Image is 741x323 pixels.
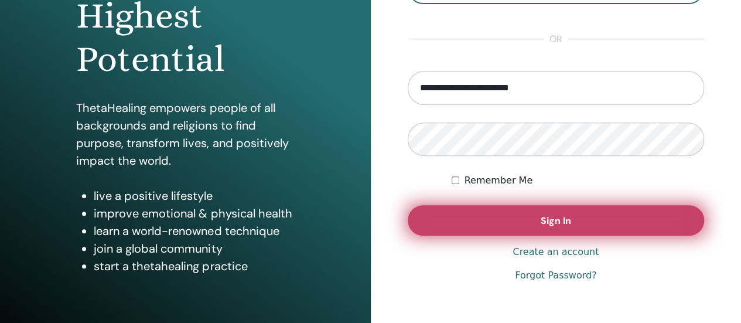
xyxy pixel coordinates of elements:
span: or [544,32,568,46]
a: Forgot Password? [515,268,596,283]
li: start a thetahealing practice [94,257,294,275]
p: ThetaHealing empowers people of all backgrounds and religions to find purpose, transform lives, a... [76,99,294,169]
label: Remember Me [464,174,532,188]
span: Sign In [541,215,571,227]
li: improve emotional & physical health [94,205,294,222]
a: Create an account [513,245,599,259]
div: Keep me authenticated indefinitely or until I manually logout [452,174,704,188]
button: Sign In [408,205,705,236]
li: join a global community [94,240,294,257]
li: learn a world-renowned technique [94,222,294,240]
li: live a positive lifestyle [94,187,294,205]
